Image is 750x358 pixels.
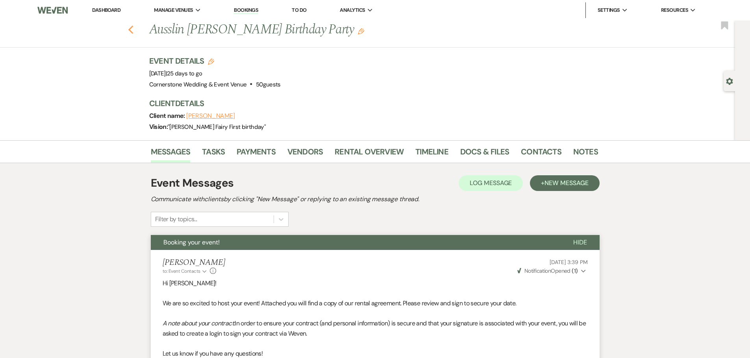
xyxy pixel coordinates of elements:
[517,267,578,274] span: Opened
[470,179,512,187] span: Log Message
[561,235,600,250] button: Hide
[661,6,688,14] span: Resources
[516,267,588,275] button: NotificationOpened (1)
[149,70,202,77] span: [DATE]
[151,145,191,163] a: Messages
[292,7,306,13] a: To Do
[202,145,225,163] a: Tasks
[530,175,599,191] button: +New Message
[92,7,120,13] a: Dashboard
[149,123,168,131] span: Vision:
[167,70,202,77] span: 25 days to go
[163,299,517,307] span: We are so excited to host your event! Attached you will find a copy of our rental agreement. Plea...
[415,145,448,163] a: Timeline
[155,215,197,224] div: Filter by topics...
[149,112,187,120] span: Client name:
[149,55,281,66] h3: Event Details
[163,319,235,327] em: A note about your contract:
[459,175,523,191] button: Log Message
[149,20,502,39] h1: Ausslin [PERSON_NAME] Birthday Party
[186,113,235,119] button: [PERSON_NAME]
[335,145,404,163] a: Rental Overview
[358,28,364,35] button: Edit
[550,259,587,266] span: [DATE] 3:39 PM
[151,235,561,250] button: Booking your event!
[287,145,323,163] a: Vendors
[460,145,509,163] a: Docs & Files
[163,238,220,246] span: Booking your event!
[598,6,620,14] span: Settings
[163,268,208,275] button: to: Event Contacts
[163,319,586,338] span: In order to ensure your contract (and personal information) is secure and that your signature is ...
[524,267,551,274] span: Notification
[163,278,588,288] p: Hi [PERSON_NAME]!
[544,179,588,187] span: New Message
[149,81,247,88] span: Cornerstone Wedding & Event Venue
[163,268,200,274] span: to: Event Contacts
[573,145,598,163] a: Notes
[166,70,202,77] span: |
[573,238,587,246] span: Hide
[151,195,600,204] h2: Communicate with clients by clicking "New Message" or replying to an existing message thread.
[237,145,276,163] a: Payments
[726,77,733,84] button: Open lead details
[234,7,258,14] a: Bookings
[37,2,67,18] img: Weven Logo
[163,258,225,268] h5: [PERSON_NAME]
[256,81,281,88] span: 50 guests
[572,267,578,274] strong: ( 1 )
[521,145,561,163] a: Contacts
[163,349,263,358] span: Let us know if you have any questions!
[154,6,193,14] span: Manage Venues
[151,175,234,191] h1: Event Messages
[149,98,590,109] h3: Client Details
[168,123,266,131] span: " [PERSON_NAME] Fairy First birthday "
[340,6,365,14] span: Analytics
